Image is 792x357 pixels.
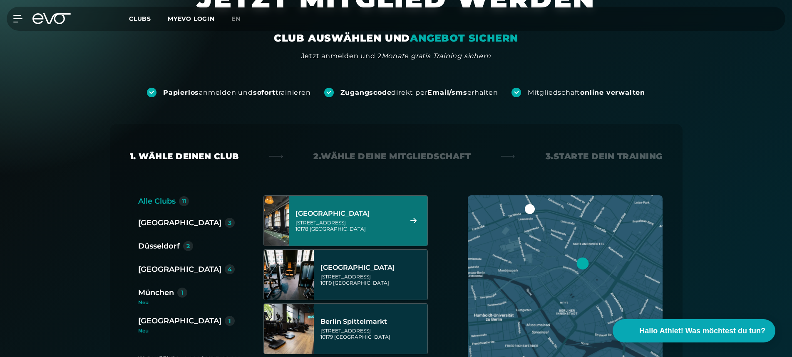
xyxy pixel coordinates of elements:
div: Mitgliedschaft [528,88,645,97]
strong: sofort [253,89,276,96]
span: Hallo Athlet! Was möchtest du tun? [639,325,765,337]
div: 4 [228,266,232,272]
div: [GEOGRAPHIC_DATA] [138,217,221,229]
div: 11 [182,198,186,204]
div: [GEOGRAPHIC_DATA] [320,263,425,272]
div: 2. Wähle deine Mitgliedschaft [313,150,471,162]
em: ANGEBOT SICHERN [410,32,518,44]
div: [GEOGRAPHIC_DATA] [295,209,400,218]
a: Clubs [129,15,168,22]
strong: online verwalten [580,89,645,96]
img: Berlin Rosenthaler Platz [264,250,314,300]
span: en [231,15,241,22]
div: 1 [181,290,183,295]
div: Berlin Spittelmarkt [320,318,425,326]
div: CLUB AUSWÄHLEN UND [274,32,518,45]
div: 1 [228,318,231,324]
div: München [138,287,174,298]
strong: Papierlos [163,89,199,96]
div: 2 [186,243,190,249]
em: Monate gratis Training sichern [382,52,491,60]
img: Berlin Spittelmarkt [264,304,314,354]
a: MYEVO LOGIN [168,15,215,22]
span: Clubs [129,15,151,22]
div: Jetzt anmelden und 2 [301,51,491,61]
div: Neu [138,300,241,305]
button: Hallo Athlet! Was möchtest du tun? [613,319,775,342]
div: 3. Starte dein Training [546,150,663,162]
div: [STREET_ADDRESS] 10119 [GEOGRAPHIC_DATA] [320,273,425,286]
strong: Email/sms [427,89,467,96]
img: Berlin Alexanderplatz [251,196,301,246]
div: [GEOGRAPHIC_DATA] [138,315,221,327]
div: 1. Wähle deinen Club [130,150,239,162]
div: 3 [228,220,231,226]
div: Düsseldorf [138,240,180,252]
div: [STREET_ADDRESS] 10178 [GEOGRAPHIC_DATA] [295,219,400,232]
div: direkt per erhalten [340,88,498,97]
div: anmelden und trainieren [163,88,311,97]
a: en [231,14,251,24]
div: [GEOGRAPHIC_DATA] [138,263,221,275]
div: Neu [138,328,235,333]
strong: Zugangscode [340,89,392,96]
div: [STREET_ADDRESS] 10179 [GEOGRAPHIC_DATA] [320,327,425,340]
div: Alle Clubs [138,195,176,207]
